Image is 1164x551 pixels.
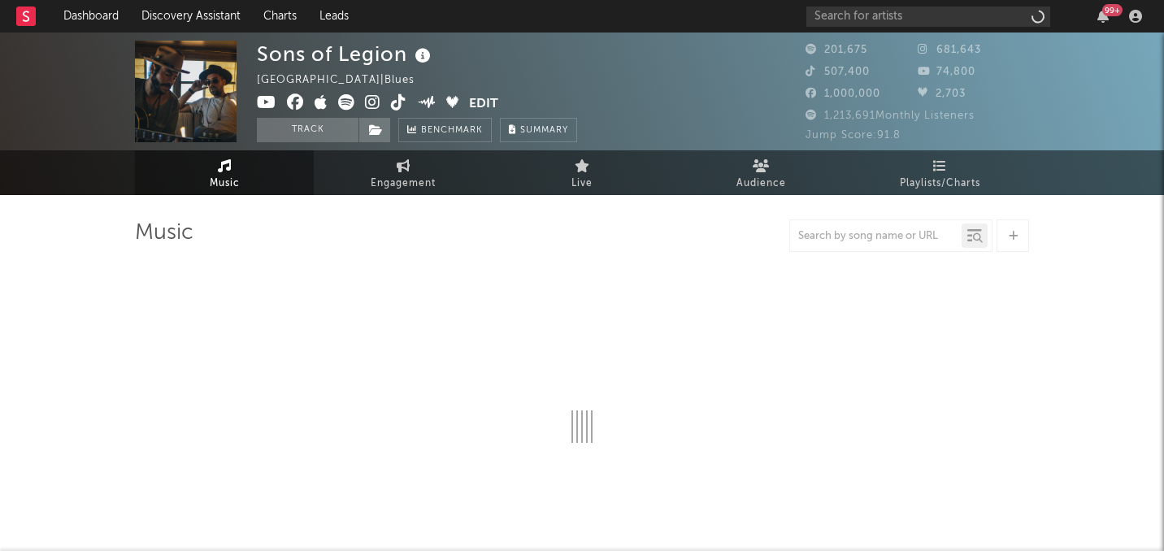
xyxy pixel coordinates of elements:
[421,121,483,141] span: Benchmark
[806,67,870,77] span: 507,400
[918,67,975,77] span: 74,800
[790,230,962,243] input: Search by song name or URL
[371,174,436,193] span: Engagement
[314,150,493,195] a: Engagement
[1097,10,1109,23] button: 99+
[900,174,980,193] span: Playlists/Charts
[736,174,786,193] span: Audience
[671,150,850,195] a: Audience
[398,118,492,142] a: Benchmark
[210,174,240,193] span: Music
[806,130,901,141] span: Jump Score: 91.8
[806,89,880,99] span: 1,000,000
[806,45,867,55] span: 201,675
[806,7,1050,27] input: Search for artists
[135,150,314,195] a: Music
[257,41,435,67] div: Sons of Legion
[469,94,498,115] button: Edit
[918,89,966,99] span: 2,703
[1102,4,1123,16] div: 99 +
[500,118,577,142] button: Summary
[257,118,358,142] button: Track
[806,111,975,121] span: 1,213,691 Monthly Listeners
[571,174,593,193] span: Live
[257,71,433,90] div: [GEOGRAPHIC_DATA] | Blues
[520,126,568,135] span: Summary
[918,45,981,55] span: 681,643
[850,150,1029,195] a: Playlists/Charts
[493,150,671,195] a: Live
